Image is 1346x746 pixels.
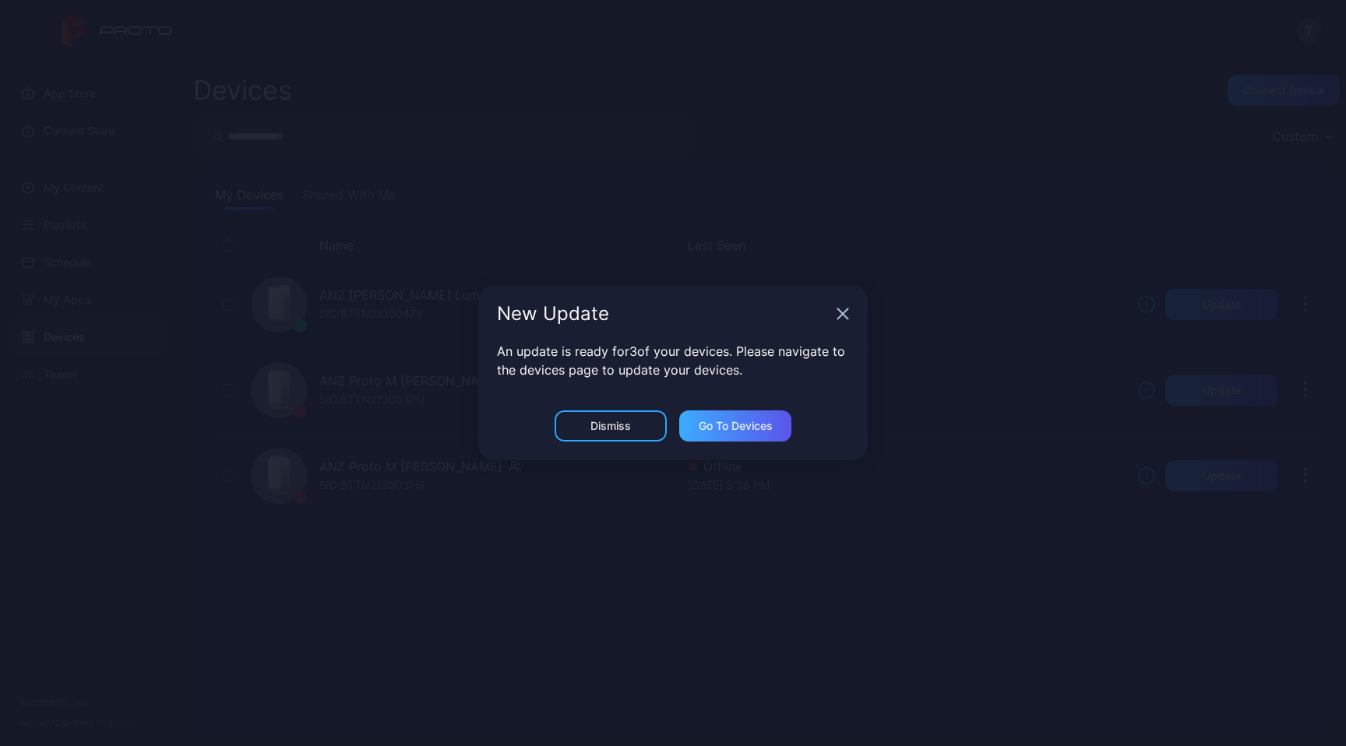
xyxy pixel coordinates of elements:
div: Dismiss [590,420,631,432]
div: Go to devices [699,420,773,432]
div: New Update [497,304,830,323]
p: An update is ready for 3 of your devices. Please navigate to the devices page to update your devi... [497,342,849,379]
button: Go to devices [679,410,791,442]
button: Dismiss [555,410,667,442]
